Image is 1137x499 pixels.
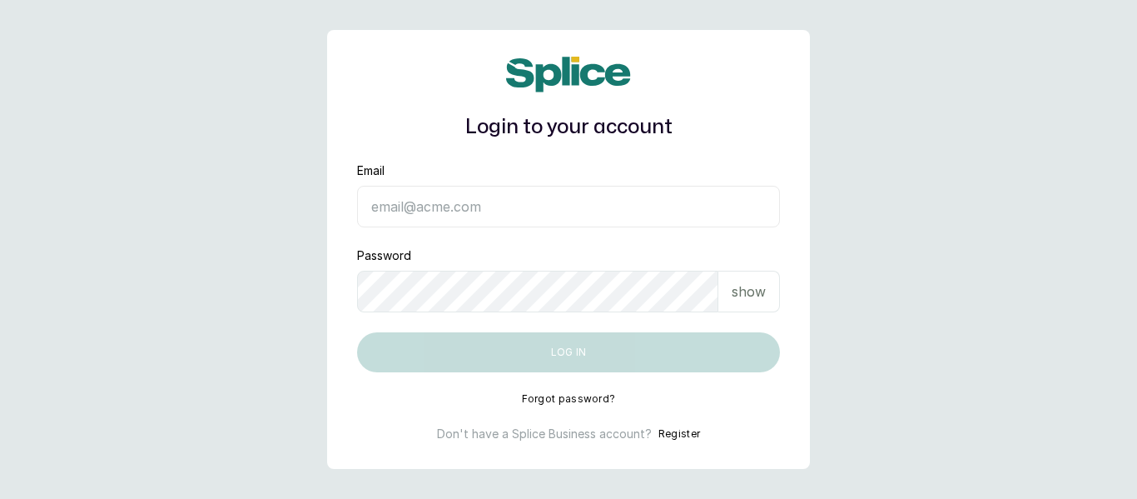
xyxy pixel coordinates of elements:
[357,186,780,227] input: email@acme.com
[357,247,411,264] label: Password
[522,392,616,406] button: Forgot password?
[732,282,766,302] p: show
[437,426,652,442] p: Don't have a Splice Business account?
[357,162,385,179] label: Email
[357,112,780,142] h1: Login to your account
[357,332,780,372] button: Log in
[658,426,700,442] button: Register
